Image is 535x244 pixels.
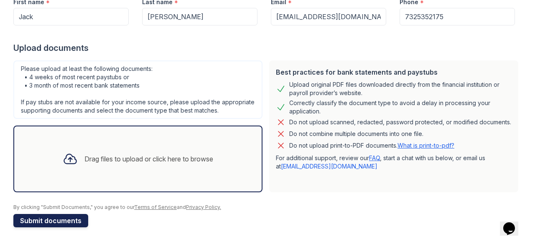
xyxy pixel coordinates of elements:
[186,204,221,210] a: Privacy Policy.
[13,204,522,211] div: By clicking "Submit Documents," you agree to our and
[13,42,522,54] div: Upload documents
[289,117,511,127] div: Do not upload scanned, redacted, password protected, or modified documents.
[276,67,512,77] div: Best practices for bank statements and paystubs
[276,154,512,171] p: For additional support, review our , start a chat with us below, or email us at
[289,99,512,116] div: Correctly classify the document type to avoid a delay in processing your application.
[397,142,454,149] a: What is print-to-pdf?
[289,80,512,97] div: Upload original PDF files downloaded directly from the financial institution or payroll provider’...
[369,154,380,161] a: FAQ
[84,154,213,164] div: Drag files to upload or click here to browse
[289,141,454,150] p: Do not upload print-to-PDF documents.
[13,214,88,227] button: Submit documents
[281,163,377,170] a: [EMAIL_ADDRESS][DOMAIN_NAME]
[289,129,423,139] div: Do not combine multiple documents into one file.
[500,211,527,236] iframe: chat widget
[134,204,177,210] a: Terms of Service
[13,60,262,119] div: Please upload at least the following documents: • 4 weeks of most recent paystubs or • 3 month of...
